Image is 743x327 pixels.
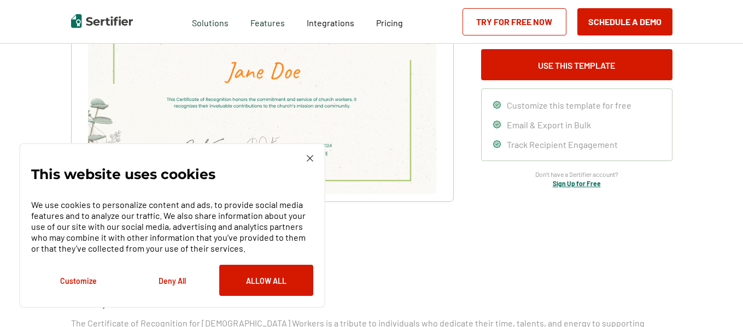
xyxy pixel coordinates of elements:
[192,15,229,28] span: Solutions
[376,17,403,28] span: Pricing
[577,8,672,35] button: Schedule a Demo
[507,100,631,110] span: Customize this template for free
[535,169,618,180] span: Don’t have a Sertifier account?
[307,15,354,28] a: Integrations
[31,265,125,296] button: Customize
[376,15,403,28] a: Pricing
[307,17,354,28] span: Integrations
[481,49,672,80] button: Use This Template
[507,120,591,130] span: Email & Export in Bulk
[688,275,743,327] iframe: Chat Widget
[553,180,601,187] a: Sign Up for Free
[307,155,313,162] img: Cookie Popup Close
[250,15,285,28] span: Features
[463,8,566,35] a: Try for Free Now
[31,169,215,180] p: This website uses cookies
[507,139,618,150] span: Track Recipient Engagement
[31,199,313,254] p: We use cookies to personalize content and ads, to provide social media features and to analyze ou...
[71,14,133,28] img: Sertifier | Digital Credentialing Platform
[219,265,313,296] button: Allow All
[125,265,219,296] button: Deny All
